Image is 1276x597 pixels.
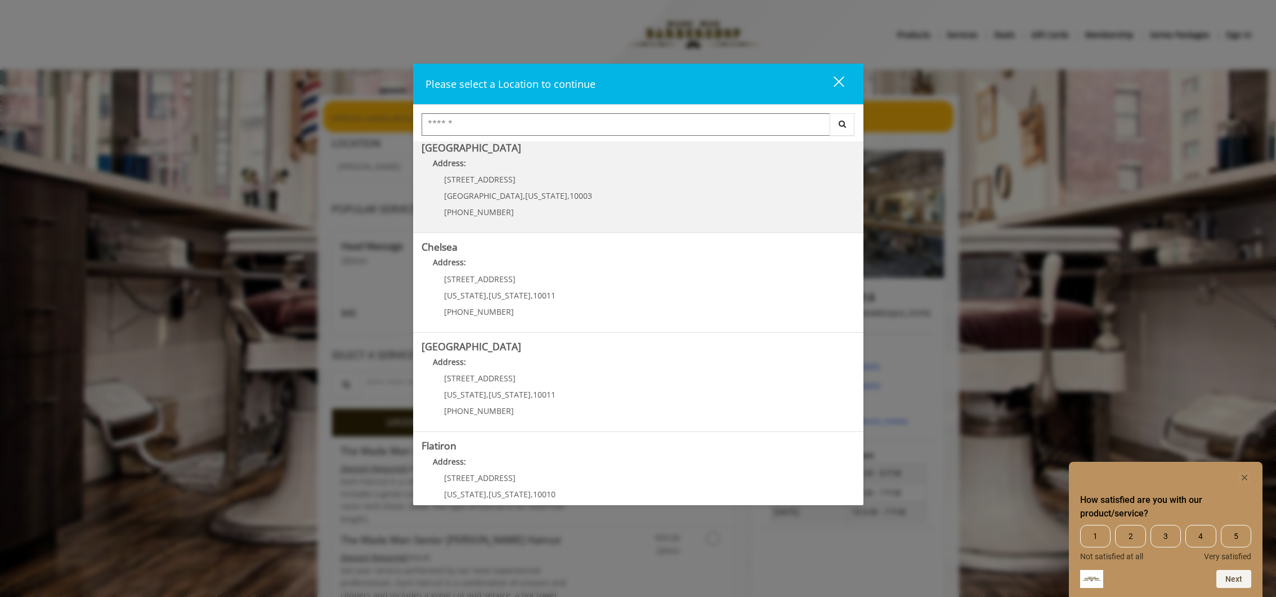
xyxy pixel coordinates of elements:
span: Please select a Location to continue [426,77,596,91]
b: Flatiron [422,439,456,452]
b: Chelsea [422,240,458,253]
span: , [531,290,533,301]
span: [US_STATE] [489,489,531,500]
span: [STREET_ADDRESS] [444,274,516,284]
span: , [531,489,533,500]
span: [PHONE_NUMBER] [444,207,514,217]
span: [PHONE_NUMBER] [444,306,514,317]
b: Address: [433,257,466,268]
span: [US_STATE] [489,389,531,400]
div: How satisfied are you with our product/service? Select an option from 1 to 5, with 1 being Not sa... [1080,525,1251,561]
span: [STREET_ADDRESS] [444,373,516,384]
button: Hide survey [1238,471,1251,484]
span: Very satisfied [1204,552,1251,561]
span: 4 [1185,525,1216,547]
span: 10010 [533,489,556,500]
span: 1 [1080,525,1111,547]
b: [GEOGRAPHIC_DATA] [422,340,521,353]
div: How satisfied are you with our product/service? Select an option from 1 to 5, with 1 being Not sa... [1080,471,1251,588]
i: Search button [836,120,849,128]
span: [US_STATE] [489,290,531,301]
span: 2 [1115,525,1145,547]
b: Address: [433,158,466,168]
span: , [486,489,489,500]
span: 10003 [570,190,592,201]
span: [US_STATE] [444,489,486,500]
b: [GEOGRAPHIC_DATA] [422,141,521,154]
span: Not satisfied at all [1080,552,1143,561]
span: 3 [1150,525,1181,547]
span: [STREET_ADDRESS] [444,473,516,483]
span: 5 [1221,525,1251,547]
input: Search Center [422,113,830,136]
span: , [523,190,525,201]
span: 10011 [533,290,556,301]
span: [US_STATE] [444,389,486,400]
span: , [486,389,489,400]
span: , [567,190,570,201]
button: Next question [1216,570,1251,588]
span: [US_STATE] [525,190,567,201]
span: [US_STATE] [444,290,486,301]
span: [GEOGRAPHIC_DATA] [444,190,523,201]
span: , [486,290,489,301]
h2: How satisfied are you with our product/service? Select an option from 1 to 5, with 1 being Not sa... [1080,493,1251,520]
span: [PHONE_NUMBER] [444,406,514,416]
div: Center Select [422,113,855,141]
span: 10011 [533,389,556,400]
span: [STREET_ADDRESS] [444,174,516,185]
button: close dialog [813,72,851,95]
span: , [531,389,533,400]
div: close dialog [821,75,843,92]
b: Address: [433,357,466,367]
b: Address: [433,456,466,467]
